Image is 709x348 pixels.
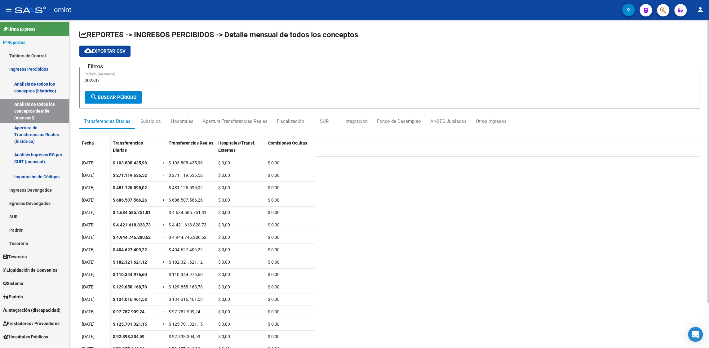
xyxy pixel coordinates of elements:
span: $ 97.757.909,24 [113,309,144,314]
span: $ 0,00 [268,309,280,314]
span: [DATE] [82,198,95,203]
span: $ 182.321.621,12 [169,260,203,265]
span: $ 0,00 [218,284,230,289]
span: $ 0,00 [218,222,230,227]
span: $ 92.398.304,59 [169,334,200,339]
div: Otros ingresos [476,118,507,125]
span: [DATE] [82,297,95,302]
span: [DATE] [82,222,95,227]
datatable-header-cell: Transferencias Reales [166,136,216,163]
span: Firma Express [3,26,35,33]
span: REPORTES -> INGRESOS PERCIBIDOS -> Detalle mensual de todos los conceptos [79,30,358,39]
span: $ 0,00 [268,284,280,289]
span: Sistema [3,280,23,287]
span: $ 110.344.976,60 [113,272,147,277]
span: $ 0,00 [218,272,230,277]
span: $ 4.684.585.751,81 [169,210,206,215]
span: $ 271.119.636,52 [113,173,147,178]
span: Comisiones Ocultas [268,141,307,145]
span: [DATE] [82,247,95,252]
mat-icon: cloud_download [84,47,92,55]
span: Hospitales/Transf. Externas [218,141,255,153]
span: Transferencias Reales [169,141,213,145]
span: [DATE] [82,210,95,215]
span: $ 103.808.435,98 [113,160,147,165]
span: Prestadores / Proveedores [3,320,60,327]
span: $ 125.701.321,15 [169,322,203,327]
span: [DATE] [82,322,95,327]
span: Fecha [82,141,94,145]
span: = [162,260,165,265]
span: $ 4.684.585.751,81 [113,210,151,215]
span: = [162,160,165,165]
span: [DATE] [82,173,95,178]
span: Hospitales Públicos [3,333,48,340]
div: Apertura Transferencias Reales [203,118,268,125]
span: [DATE] [82,260,95,265]
span: $ 0,00 [268,260,280,265]
span: = [162,247,165,252]
span: $ 404.627.409,22 [113,247,147,252]
span: $ 0,00 [268,247,280,252]
span: Exportar CSV [84,48,126,54]
div: Integración [344,118,368,125]
span: $ 0,00 [218,185,230,190]
span: $ 0,00 [218,235,230,240]
span: Buscar Período [90,95,136,100]
div: Fiscalización [277,118,304,125]
span: $ 134.016.461,53 [169,297,203,302]
span: $ 0,00 [268,322,280,327]
span: = [162,334,165,339]
span: $ 4.944.746.280,62 [169,235,206,240]
h3: Filtros [85,62,106,71]
div: Transferencias Diarias [84,118,131,125]
span: $ 0,00 [268,185,280,190]
span: $ 0,00 [218,173,230,178]
span: = [162,173,165,178]
span: [DATE] [82,185,95,190]
span: $ 0,00 [218,247,230,252]
span: $ 0,00 [218,198,230,203]
span: $ 4.421.618.828,73 [169,222,206,227]
span: $ 0,00 [218,309,230,314]
span: = [162,198,165,203]
span: $ 0,00 [218,210,230,215]
span: $ 129.858.168,78 [169,284,203,289]
span: $ 404.627.409,22 [169,247,203,252]
span: = [162,322,165,327]
span: $ 271.119.636,52 [169,173,203,178]
datatable-header-cell: Transferencias Diarias [110,136,160,163]
div: Hospitales [171,118,193,125]
span: Reportes [3,39,25,46]
span: = [162,222,165,227]
datatable-header-cell: Fecha [79,136,110,163]
span: $ 4.421.618.828,73 [113,222,151,227]
span: = [162,185,165,190]
span: $ 0,00 [268,160,280,165]
mat-icon: menu [5,6,12,13]
span: = [162,284,165,289]
span: $ 0,00 [268,173,280,178]
span: $ 182.321.621,12 [113,260,147,265]
span: $ 0,00 [218,322,230,327]
span: $ 0,00 [218,260,230,265]
span: $ 0,00 [268,235,280,240]
span: $ 4.944.746.280,62 [113,235,151,240]
mat-icon: search [90,93,98,101]
span: - omint [49,3,71,17]
div: Open Intercom Messenger [688,327,703,342]
span: $ 0,00 [218,297,230,302]
span: Tesorería [3,253,27,260]
span: $ 97.757.909,24 [169,309,200,314]
span: = [162,309,165,314]
mat-icon: person [697,6,704,13]
span: = [162,210,165,215]
span: [DATE] [82,309,95,314]
span: $ 686.507.566,26 [169,198,203,203]
span: $ 110.344.976,60 [169,272,203,277]
span: $ 0,00 [218,160,230,165]
span: [DATE] [82,235,95,240]
span: Liquidación de Convenios [3,267,57,274]
datatable-header-cell: Hospitales/Transf. Externas [216,136,265,163]
div: ANSES Jubilados [430,118,467,125]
